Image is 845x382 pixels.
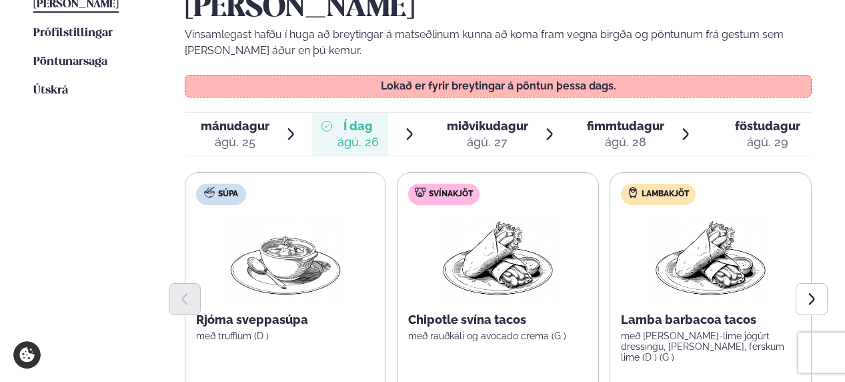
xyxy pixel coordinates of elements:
[185,27,812,59] p: Vinsamlegast hafðu í huga að breytingar á matseðlinum kunna að koma fram vegna birgða og pöntunum...
[33,85,68,96] span: Útskrá
[735,119,800,133] span: föstudagur
[587,119,664,133] span: fimmtudagur
[198,81,798,91] p: Lokað er fyrir breytingar á pöntun þessa dags.
[408,331,588,341] p: með rauðkáli og avocado crema (G )
[415,187,426,198] img: pork.svg
[408,312,588,328] p: Chipotle svína tacos
[652,216,770,301] img: Wraps.png
[337,118,379,134] span: Í dag
[33,56,107,67] span: Pöntunarsaga
[447,134,528,150] div: ágú. 27
[169,283,201,315] button: Previous slide
[196,331,375,341] p: með trufflum (D )
[33,54,107,70] a: Pöntunarsaga
[201,134,269,150] div: ágú. 25
[642,189,689,200] span: Lambakjöt
[621,312,800,328] p: Lamba barbacoa tacos
[337,134,379,150] div: ágú. 26
[33,27,113,39] span: Prófílstillingar
[735,134,800,150] div: ágú. 29
[227,216,344,301] img: Soup.png
[33,25,113,41] a: Prófílstillingar
[204,187,215,198] img: soup.svg
[621,331,800,363] p: með [PERSON_NAME]-lime jógúrt dressingu, [PERSON_NAME], ferskum lime (D ) (G )
[628,187,638,198] img: Lamb.svg
[440,216,557,301] img: Wraps.png
[13,341,41,369] a: Cookie settings
[196,312,375,328] p: Rjóma sveppasúpa
[218,189,238,200] span: Súpa
[796,283,828,315] button: Next slide
[33,83,68,99] a: Útskrá
[447,119,528,133] span: miðvikudagur
[201,119,269,133] span: mánudagur
[429,189,473,200] span: Svínakjöt
[587,134,664,150] div: ágú. 28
